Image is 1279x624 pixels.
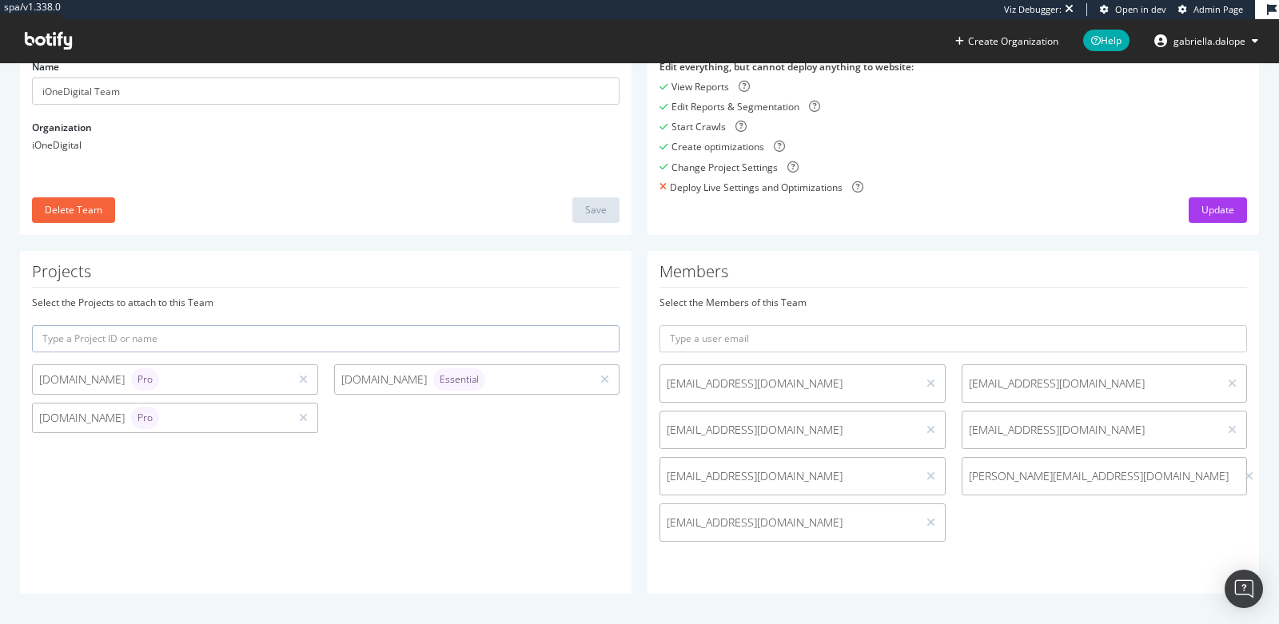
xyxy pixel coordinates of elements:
span: Pro [137,413,153,423]
span: Open in dev [1115,3,1166,15]
span: [EMAIL_ADDRESS][DOMAIN_NAME] [667,515,910,531]
button: Save [572,197,620,223]
label: Organization [32,121,92,134]
span: gabriella.dalope [1173,34,1245,48]
span: [EMAIL_ADDRESS][DOMAIN_NAME] [969,376,1213,391]
div: Select the Projects to attach to this Team [32,296,620,309]
div: Create optimizations [671,140,764,153]
input: Type a Project ID or name [32,325,620,352]
h1: Members [659,263,1247,288]
span: [EMAIL_ADDRESS][DOMAIN_NAME] [969,422,1213,438]
div: Delete Team [45,203,102,217]
h1: Projects [32,263,620,288]
div: Edit everything, but cannot deploy anything to website : [659,60,1247,74]
div: brand label [433,368,485,391]
span: Admin Page [1193,3,1243,15]
a: Open in dev [1100,3,1166,16]
div: brand label [131,407,159,429]
div: Change Project Settings [671,161,778,174]
span: Pro [137,375,153,384]
div: [DOMAIN_NAME] [39,368,283,391]
div: Select the Members of this Team [659,296,1247,309]
span: Help [1083,30,1130,51]
div: Update [1201,203,1234,217]
input: Type a user email [659,325,1247,352]
div: iOneDigital [32,138,620,152]
div: Open Intercom Messenger [1225,570,1263,608]
span: Essential [440,375,479,384]
div: [DOMAIN_NAME] [341,368,585,391]
label: Name [32,60,59,74]
div: Start Crawls [671,120,726,133]
span: [EMAIL_ADDRESS][DOMAIN_NAME] [667,376,910,391]
button: Update [1189,197,1247,223]
span: [EMAIL_ADDRESS][DOMAIN_NAME] [667,422,910,438]
a: Admin Page [1178,3,1243,16]
button: Create Organization [954,34,1059,49]
div: Save [585,203,607,217]
button: gabriella.dalope [1142,28,1271,54]
div: [DOMAIN_NAME] [39,407,283,429]
button: Delete Team [32,197,115,223]
span: [PERSON_NAME][EMAIL_ADDRESS][DOMAIN_NAME] [969,468,1229,484]
div: brand label [131,368,159,391]
input: Name [32,78,620,105]
div: View Reports [671,80,729,93]
div: Edit Reports & Segmentation [671,100,799,113]
span: [EMAIL_ADDRESS][DOMAIN_NAME] [667,468,910,484]
div: Viz Debugger: [1004,3,1062,16]
div: Deploy Live Settings and Optimizations [670,181,843,194]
